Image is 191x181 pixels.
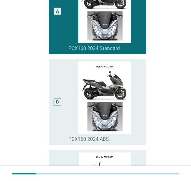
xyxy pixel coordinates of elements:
[68,45,120,52] label: PCX160 2024 Standard
[68,136,109,142] label: PCX160 2024 ABS
[56,99,59,105] div: B
[68,61,141,134] img: b499a6a7-db54-40d8-a2cd-c3771d38f231-pcx-2024.png
[56,8,59,14] div: A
